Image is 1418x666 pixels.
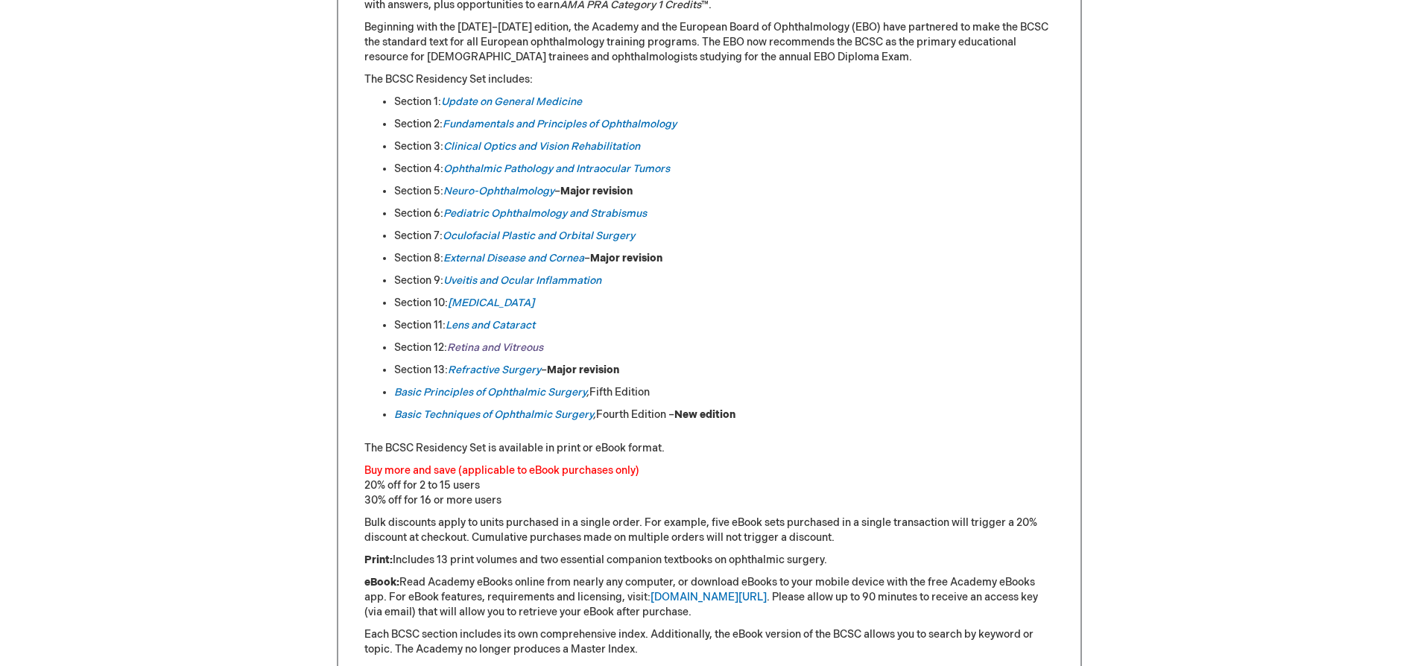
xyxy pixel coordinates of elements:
[364,516,1054,545] p: Bulk discounts apply to units purchased in a single order. For example, five eBook sets purchased...
[364,20,1054,65] p: Beginning with the [DATE]–[DATE] edition, the Academy and the European Board of Ophthalmology (EB...
[448,364,541,376] a: Refractive Surgery
[394,206,1054,221] li: Section 6:
[651,591,767,603] a: [DOMAIN_NAME][URL]
[364,72,1054,87] p: The BCSC Residency Set includes:
[674,408,735,421] strong: New edition
[364,464,639,477] font: Buy more and save (applicable to eBook purchases only)
[394,318,1054,333] li: Section 11:
[394,408,593,421] a: Basic Techniques of Ophthalmic Surgery
[364,627,1054,657] p: Each BCSC section includes its own comprehensive index. Additionally, the eBook version of the BC...
[394,251,1054,266] li: Section 8: –
[448,296,534,309] a: [MEDICAL_DATA]
[447,341,543,354] a: Retina and Vitreous
[443,229,635,242] a: Oculofacial Plastic and Orbital Surgery
[443,162,670,175] a: Ophthalmic Pathology and Intraocular Tumors
[394,117,1054,132] li: Section 2:
[443,118,677,130] a: Fundamentals and Principles of Ophthalmology
[443,140,640,153] a: Clinical Optics and Vision Rehabilitation
[443,207,647,220] a: Pediatric Ophthalmology and Strabismus
[394,273,1054,288] li: Section 9:
[394,296,1054,311] li: Section 10:
[394,139,1054,154] li: Section 3:
[394,184,1054,199] li: Section 5: –
[586,386,589,399] em: ,
[394,386,586,399] a: Basic Principles of Ophthalmic Surgery
[364,554,393,566] strong: Print:
[364,553,1054,568] p: Includes 13 print volumes and two essential companion textbooks on ophthalmic surgery.
[560,185,633,197] strong: Major revision
[394,95,1054,110] li: Section 1:
[364,463,1054,508] p: 20% off for 2 to 15 users 30% off for 16 or more users
[364,441,1054,456] p: The BCSC Residency Set is available in print or eBook format.
[394,340,1054,355] li: Section 12:
[364,576,399,589] strong: eBook:
[394,407,1054,422] li: Fourth Edition –
[443,185,554,197] a: Neuro-Ophthalmology
[394,408,596,421] em: ,
[441,95,582,108] a: Update on General Medicine
[547,364,619,376] strong: Major revision
[394,363,1054,378] li: Section 13: –
[590,252,662,264] strong: Major revision
[364,575,1054,620] p: Read Academy eBooks online from nearly any computer, or download eBooks to your mobile device wit...
[394,229,1054,244] li: Section 7:
[394,162,1054,177] li: Section 4:
[443,252,584,264] a: External Disease and Cornea
[443,274,601,287] a: Uveitis and Ocular Inflammation
[394,385,1054,400] li: Fifth Edition
[446,319,535,332] a: Lens and Cataract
